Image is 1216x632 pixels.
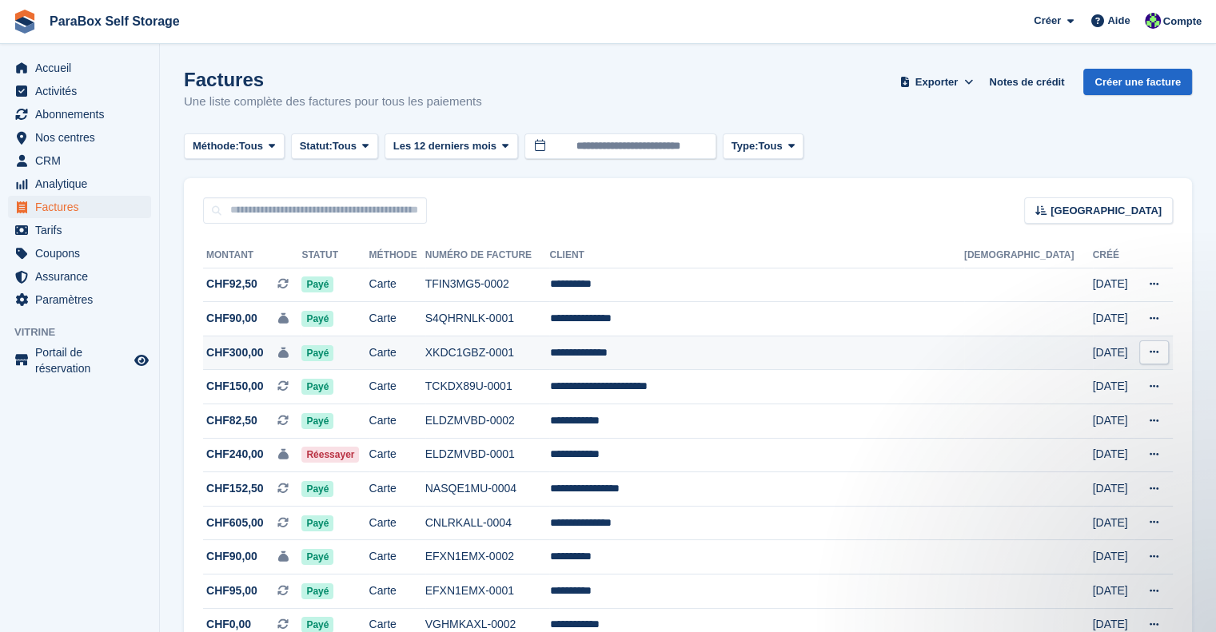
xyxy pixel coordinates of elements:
[425,370,550,404] td: TCKDX89U-0001
[206,412,257,429] span: CHF82,50
[369,574,425,609] td: Carte
[301,583,333,599] span: Payé
[369,472,425,507] td: Carte
[184,93,482,111] p: Une liste complète des factures pour tous les paiements
[35,103,131,125] span: Abonnements
[1107,13,1130,29] span: Aide
[1051,203,1162,219] span: [GEOGRAPHIC_DATA]
[8,242,151,264] a: menu
[964,243,1093,268] th: [DEMOGRAPHIC_DATA]
[14,324,159,340] span: Vitrine
[425,574,550,609] td: EFXN1EMX-0001
[35,242,131,264] span: Coupons
[1093,540,1134,574] td: [DATE]
[1093,243,1134,268] th: Créé
[301,311,333,327] span: Payé
[983,69,1070,95] a: Notes de crédit
[43,8,186,34] a: ParaBox Self Storage
[369,540,425,574] td: Carte
[301,413,333,429] span: Payé
[369,268,425,302] td: Carte
[206,344,264,361] span: CHF300,00
[8,126,151,149] a: menu
[8,57,151,79] a: menu
[301,345,333,361] span: Payé
[206,310,257,327] span: CHF90,00
[8,149,151,172] a: menu
[333,138,357,154] span: Tous
[301,549,333,565] span: Payé
[8,265,151,288] a: menu
[300,138,333,154] span: Statut:
[193,138,239,154] span: Méthode:
[291,133,378,160] button: Statut: Tous
[393,138,496,154] span: Les 12 derniers mois
[369,243,425,268] th: Méthode
[1163,14,1202,30] span: Compte
[35,196,131,218] span: Factures
[425,472,550,507] td: NASQE1MU-0004
[425,438,550,472] td: ELDZMVBD-0001
[206,378,264,395] span: CHF150,00
[206,582,257,599] span: CHF95,00
[1093,302,1134,336] td: [DATE]
[35,219,131,241] span: Tarifs
[549,243,963,268] th: Client
[206,480,264,497] span: CHF152,50
[425,268,550,302] td: TFIN3MG5-0002
[425,302,550,336] td: S4QHRNLK-0001
[35,173,131,195] span: Analytique
[35,288,131,311] span: Paramètres
[239,138,263,154] span: Tous
[206,276,257,292] span: CHF92,50
[206,515,264,531] span: CHF605,00
[35,344,131,376] span: Portail de réservation
[369,404,425,439] td: Carte
[206,548,257,565] span: CHF90,00
[301,276,333,292] span: Payé
[915,74,958,90] span: Exporter
[203,243,301,268] th: Montant
[8,80,151,102] a: menu
[8,288,151,311] a: menu
[132,351,151,370] a: Boutique d'aperçu
[35,57,131,79] span: Accueil
[35,126,131,149] span: Nos centres
[1093,336,1134,370] td: [DATE]
[1145,13,1161,29] img: Tess Bédat
[1093,268,1134,302] td: [DATE]
[35,80,131,102] span: Activités
[369,336,425,370] td: Carte
[1093,574,1134,609] td: [DATE]
[301,481,333,497] span: Payé
[1093,404,1134,439] td: [DATE]
[8,173,151,195] a: menu
[369,506,425,540] td: Carte
[301,379,333,395] span: Payé
[385,133,518,160] button: Les 12 derniers mois
[8,344,151,376] a: menu
[425,540,550,574] td: EFXN1EMX-0002
[8,196,151,218] a: menu
[425,336,550,370] td: XKDC1GBZ-0001
[425,506,550,540] td: CNLRKALL-0004
[8,219,151,241] a: menu
[301,515,333,531] span: Payé
[184,69,482,90] h1: Factures
[1034,13,1061,29] span: Créer
[425,243,550,268] th: Numéro de facture
[732,138,759,154] span: Type:
[184,133,285,160] button: Méthode: Tous
[13,10,37,34] img: stora-icon-8386f47178a22dfd0bd8f6a31ec36ba5ce8667c1dd55bd0f319d3a0aa187defe.svg
[1093,472,1134,507] td: [DATE]
[301,243,369,268] th: Statut
[8,103,151,125] a: menu
[1083,69,1192,95] a: Créer une facture
[723,133,804,160] button: Type: Tous
[206,446,264,463] span: CHF240,00
[369,302,425,336] td: Carte
[1093,506,1134,540] td: [DATE]
[896,69,976,95] button: Exporter
[425,404,550,439] td: ELDZMVBD-0002
[301,447,359,463] span: Réessayer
